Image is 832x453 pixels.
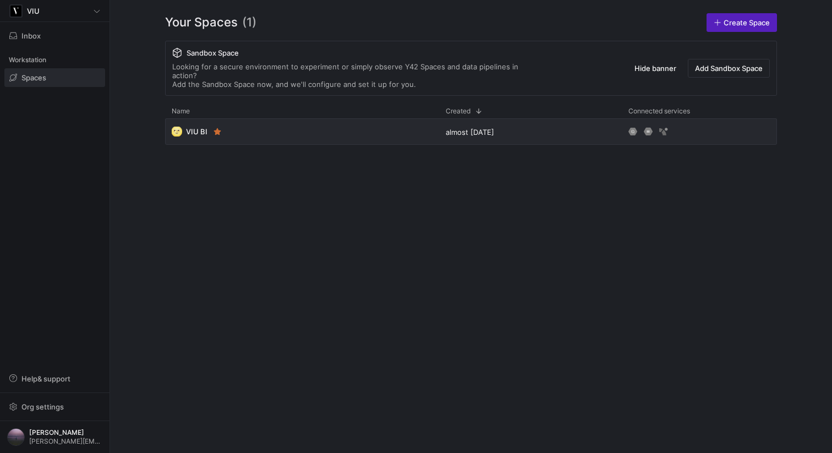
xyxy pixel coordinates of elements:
[4,68,105,87] a: Spaces
[172,107,190,115] span: Name
[29,438,102,445] span: [PERSON_NAME][EMAIL_ADDRESS][DOMAIN_NAME]
[707,13,777,32] a: Create Space
[446,128,494,137] span: almost [DATE]
[10,6,21,17] img: https://storage.googleapis.com/y42-prod-data-exchange/images/zgRs6g8Sem6LtQCmmHzYBaaZ8bA8vNBoBzxR...
[628,107,690,115] span: Connected services
[21,73,46,82] span: Spaces
[4,26,105,45] button: Inbox
[186,127,207,136] span: VIU BI
[446,107,470,115] span: Created
[187,48,239,57] span: Sandbox Space
[21,402,64,411] span: Org settings
[688,59,770,78] button: Add Sandbox Space
[634,64,676,73] span: Hide banner
[4,397,105,416] button: Org settings
[4,425,105,449] button: https://storage.googleapis.com/y42-prod-data-exchange/images/VtGnwq41pAtzV0SzErAhijSx9Rgo16q39DKO...
[165,13,238,32] span: Your Spaces
[21,31,41,40] span: Inbox
[724,18,770,27] span: Create Space
[4,403,105,412] a: Org settings
[165,118,777,149] div: Press SPACE to select this row.
[242,13,256,32] span: (1)
[27,7,40,15] span: VIU
[4,369,105,388] button: Help& support
[4,52,105,68] div: Workstation
[695,64,763,73] span: Add Sandbox Space
[29,429,102,436] span: [PERSON_NAME]
[627,59,683,78] button: Hide banner
[7,428,25,446] img: https://storage.googleapis.com/y42-prod-data-exchange/images/VtGnwq41pAtzV0SzErAhijSx9Rgo16q39DKO...
[172,62,541,89] div: Looking for a secure environment to experiment or simply observe Y42 Spaces and data pipelines in...
[172,127,182,137] span: 🌝
[21,374,70,383] span: Help & support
